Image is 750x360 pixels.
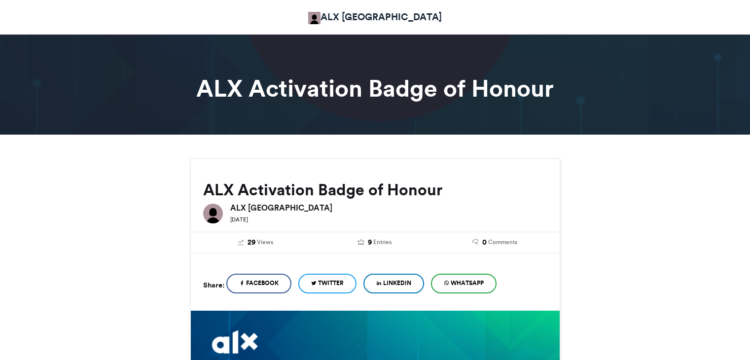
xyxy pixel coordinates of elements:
[246,279,279,288] span: Facebook
[431,274,497,293] a: WhatsApp
[373,238,392,247] span: Entries
[442,237,547,248] a: 0 Comments
[248,237,255,248] span: 29
[230,216,248,223] small: [DATE]
[203,237,308,248] a: 29 Views
[203,181,547,199] h2: ALX Activation Badge of Honour
[308,12,321,24] img: ALX Africa
[308,10,442,24] a: ALX [GEOGRAPHIC_DATA]
[318,279,344,288] span: Twitter
[203,204,223,223] img: ALX Africa
[230,204,547,212] h6: ALX [GEOGRAPHIC_DATA]
[482,237,487,248] span: 0
[368,237,372,248] span: 9
[203,279,224,291] h5: Share:
[226,274,291,293] a: Facebook
[363,274,424,293] a: LinkedIn
[488,238,517,247] span: Comments
[322,237,428,248] a: 9 Entries
[298,274,357,293] a: Twitter
[451,279,484,288] span: WhatsApp
[102,76,649,100] h1: ALX Activation Badge of Honour
[257,238,273,247] span: Views
[383,279,411,288] span: LinkedIn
